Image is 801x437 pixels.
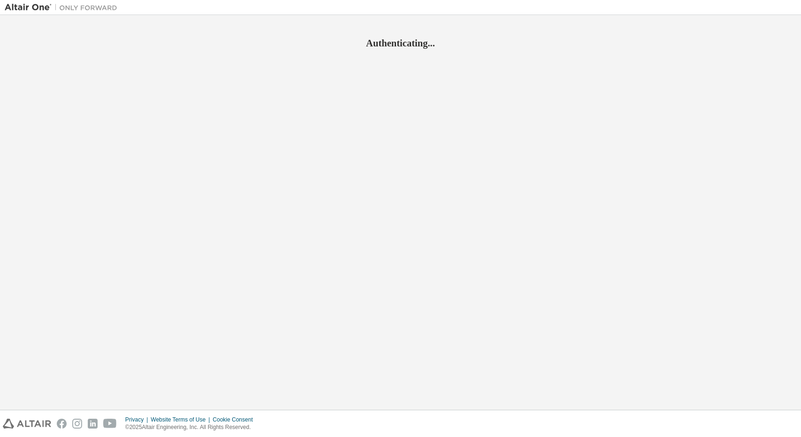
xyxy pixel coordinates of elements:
[88,419,98,429] img: linkedin.svg
[151,416,213,423] div: Website Terms of Use
[5,3,122,12] img: Altair One
[213,416,258,423] div: Cookie Consent
[103,419,117,429] img: youtube.svg
[72,419,82,429] img: instagram.svg
[125,423,259,431] p: © 2025 Altair Engineering, Inc. All Rights Reserved.
[3,419,51,429] img: altair_logo.svg
[5,37,796,49] h2: Authenticating...
[125,416,151,423] div: Privacy
[57,419,67,429] img: facebook.svg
